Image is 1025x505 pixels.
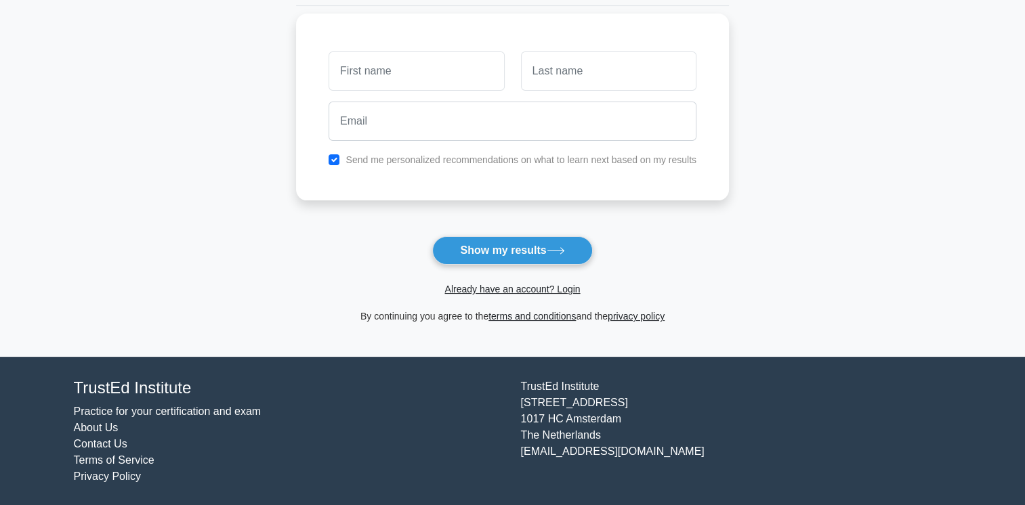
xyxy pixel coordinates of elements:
[608,311,665,322] a: privacy policy
[346,154,696,165] label: Send me personalized recommendations on what to learn next based on my results
[521,51,696,91] input: Last name
[74,454,154,466] a: Terms of Service
[288,308,737,324] div: By continuing you agree to the and the
[74,470,142,482] a: Privacy Policy
[74,378,505,398] h4: TrustEd Institute
[74,438,127,449] a: Contact Us
[74,405,262,417] a: Practice for your certification and exam
[488,311,576,322] a: terms and conditions
[513,378,960,485] div: TrustEd Institute [STREET_ADDRESS] 1017 HC Amsterdam The Netherlands [EMAIL_ADDRESS][DOMAIN_NAME]
[444,284,580,294] a: Already have an account? Login
[329,102,696,141] input: Email
[74,422,119,433] a: About Us
[432,236,592,265] button: Show my results
[329,51,504,91] input: First name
